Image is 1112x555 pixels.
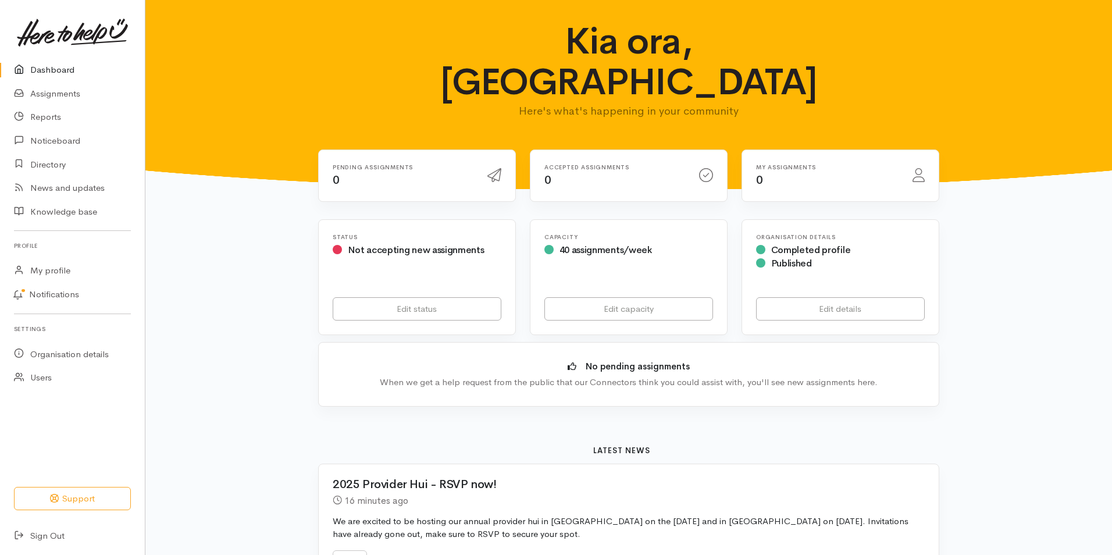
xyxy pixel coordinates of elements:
h2: 2025 Provider Hui - RSVP now! [333,478,911,491]
span: 0 [756,173,763,187]
a: Edit details [756,297,925,321]
span: 0 [333,173,340,187]
span: Published [771,257,812,269]
h6: Status [333,234,501,240]
p: We are excited to be hosting our annual provider hui in [GEOGRAPHIC_DATA] on the [DATE] and in [G... [333,515,925,541]
span: Not accepting new assignments [348,244,484,256]
h6: Pending assignments [333,164,473,170]
time: 16 minutes ago [344,494,408,507]
a: Edit status [333,297,501,321]
b: No pending assignments [586,361,690,372]
h6: Capacity [544,234,713,240]
p: Here's what's happening in your community [401,103,857,119]
span: 40 assignments/week [559,244,652,256]
h6: Accepted assignments [544,164,685,170]
span: 0 [544,173,551,187]
h6: My assignments [756,164,899,170]
b: Latest news [593,446,650,456]
h6: Profile [14,238,131,254]
span: Completed profile [771,244,851,256]
h1: Kia ora, [GEOGRAPHIC_DATA] [401,21,857,103]
div: When we get a help request from the public that our Connectors think you could assist with, you'l... [336,376,921,389]
a: Edit capacity [544,297,713,321]
button: Support [14,487,131,511]
h6: Organisation Details [756,234,925,240]
h6: Settings [14,321,131,337]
